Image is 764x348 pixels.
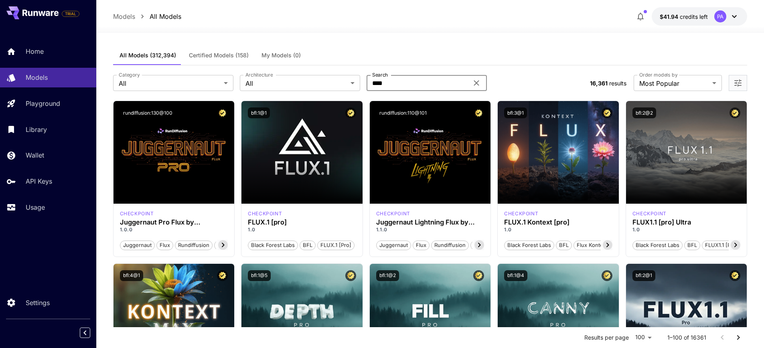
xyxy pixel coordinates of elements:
button: flux [413,240,430,250]
p: 1.0.0 [120,226,228,233]
h3: Juggernaut Lightning Flux by RunDiffusion [376,219,484,226]
h3: FLUX.1 [pro] [248,219,356,226]
button: Certified Model – Vetted for best performance and includes a commercial license. [217,270,228,281]
button: Certified Model – Vetted for best performance and includes a commercial license. [473,107,484,118]
button: bfl:1@5 [248,270,271,281]
button: FLUX.1 [pro] [317,240,355,250]
button: Certified Model – Vetted for best performance and includes a commercial license. [730,107,740,118]
p: Library [26,125,47,134]
div: FLUX.1 Kontext [pro] [504,210,538,217]
div: PA [714,10,726,22]
span: juggernaut [120,241,154,249]
button: Certified Model – Vetted for best performance and includes a commercial license. [217,107,228,118]
button: bfl:3@1 [504,107,527,118]
div: $41.9359 [660,12,708,21]
button: bfl:1@2 [376,270,399,281]
span: Black Forest Labs [505,241,554,249]
button: Certified Model – Vetted for best performance and includes a commercial license. [602,270,612,281]
button: $41.9359PA [652,7,747,26]
span: FLUX.1 [pro] [318,241,354,249]
h3: FLUX1.1 [pro] Ultra [632,219,741,226]
p: Playground [26,99,60,108]
button: rundiffusion:130@100 [120,107,176,118]
span: $41.94 [660,13,680,20]
div: FLUX.1 D [376,210,410,217]
button: BFL [684,240,700,250]
div: FLUX.1 D [120,210,154,217]
button: bfl:1@4 [504,270,527,281]
div: fluxultra [632,210,667,217]
button: bfl:1@1 [248,107,270,118]
p: Usage [26,202,45,212]
span: TRIAL [62,11,79,17]
p: checkpoint [120,210,154,217]
button: BFL [300,240,316,250]
h3: FLUX.1 Kontext [pro] [504,219,612,226]
p: 1.0 [248,226,356,233]
button: rundiffusion [175,240,213,250]
button: bfl:4@1 [120,270,143,281]
p: Home [26,47,44,56]
span: My Models (0) [261,52,301,59]
span: credits left [680,13,708,20]
button: Black Forest Labs [504,240,554,250]
button: Certified Model – Vetted for best performance and includes a commercial license. [345,107,356,118]
span: FLUX1.1 [pro] Ultra [702,241,754,249]
p: Models [26,73,48,82]
span: flux [157,241,173,249]
p: API Keys [26,176,52,186]
button: Go to next page [730,330,746,346]
button: Black Forest Labs [248,240,298,250]
button: bfl:2@1 [632,270,655,281]
p: checkpoint [632,210,667,217]
button: Flux Kontext [574,240,611,250]
button: rundiffusion [431,240,469,250]
p: Wallet [26,150,44,160]
p: 1.0 [504,226,612,233]
span: All Models (312,394) [120,52,176,59]
p: Settings [26,298,50,308]
p: checkpoint [504,210,538,217]
button: bfl:2@2 [632,107,656,118]
button: Black Forest Labs [632,240,683,250]
button: Certified Model – Vetted for best performance and includes a commercial license. [345,270,356,281]
div: fluxpro [248,210,282,217]
button: FLUX1.1 [pro] Ultra [702,240,754,250]
span: schnell [471,241,494,249]
span: rundiffusion [175,241,212,249]
span: All [245,79,347,88]
p: Results per page [584,334,629,342]
span: Black Forest Labs [633,241,682,249]
label: Architecture [245,71,273,78]
span: 16,361 [590,80,608,87]
span: Flux Kontext [574,241,610,249]
span: BFL [300,241,315,249]
button: BFL [556,240,572,250]
button: Certified Model – Vetted for best performance and includes a commercial license. [602,107,612,118]
p: 1.1.0 [376,226,484,233]
span: BFL [685,241,700,249]
p: checkpoint [376,210,410,217]
button: juggernaut [376,240,411,250]
button: juggernaut [120,240,155,250]
button: Certified Model – Vetted for best performance and includes a commercial license. [730,270,740,281]
p: 1.0 [632,226,741,233]
span: Certified Models (158) [189,52,249,59]
a: All Models [150,12,181,21]
div: 100 [632,332,655,343]
span: BFL [556,241,571,249]
span: Black Forest Labs [248,241,298,249]
button: Certified Model – Vetted for best performance and includes a commercial license. [473,270,484,281]
a: Models [113,12,135,21]
span: juggernaut [377,241,411,249]
label: Search [372,71,388,78]
span: pro [215,241,229,249]
span: All [119,79,221,88]
span: flux [413,241,429,249]
span: Add your payment card to enable full platform functionality. [62,9,79,18]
